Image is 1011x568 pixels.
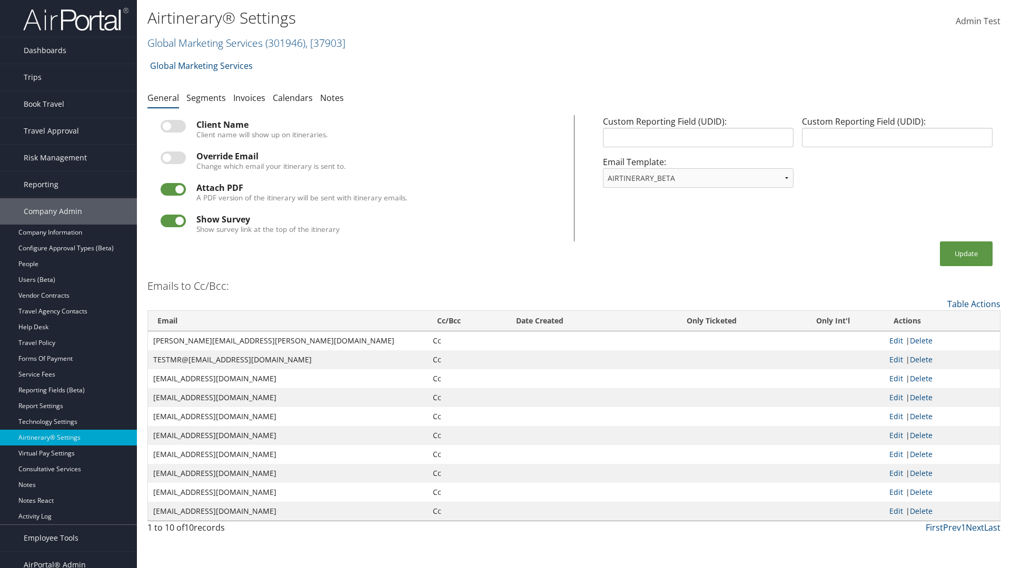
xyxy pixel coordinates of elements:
[798,115,997,156] div: Custom Reporting Field (UDID):
[884,445,1000,464] td: |
[147,521,354,539] div: 1 to 10 of records
[910,411,933,421] a: Delete
[196,161,346,171] label: Change which email your itinerary is sent to.
[148,464,428,483] td: [EMAIL_ADDRESS][DOMAIN_NAME]
[184,522,194,533] span: 10
[884,483,1000,502] td: |
[428,426,507,445] td: Cc
[150,55,253,76] a: Global Marketing Services
[599,156,798,196] div: Email Template:
[305,36,345,50] span: , [ 37903 ]
[147,36,345,50] a: Global Marketing Services
[148,350,428,369] td: TESTMR@[EMAIL_ADDRESS][DOMAIN_NAME]
[147,92,179,104] a: General
[984,522,1000,533] a: Last
[641,311,782,331] th: Only Ticketed: activate to sort column ascending
[910,487,933,497] a: Delete
[910,506,933,516] a: Delete
[23,7,128,32] img: airportal-logo.png
[889,411,903,421] a: Edit
[24,118,79,144] span: Travel Approval
[884,388,1000,407] td: |
[943,522,961,533] a: Prev
[910,373,933,383] a: Delete
[24,171,58,198] span: Reporting
[910,392,933,402] a: Delete
[233,92,265,104] a: Invoices
[196,183,561,192] div: Attach PDF
[186,92,226,104] a: Segments
[428,311,507,331] th: Cc/Bcc: activate to sort column ascending
[148,388,428,407] td: [EMAIL_ADDRESS][DOMAIN_NAME]
[884,407,1000,426] td: |
[910,430,933,440] a: Delete
[24,525,78,551] span: Employee Tools
[24,64,42,90] span: Trips
[196,129,328,140] label: Client name will show up on itineraries.
[910,449,933,459] a: Delete
[781,311,884,331] th: Only Int'l: activate to sort column ascending
[884,311,1000,331] th: Actions
[24,198,82,225] span: Company Admin
[147,279,229,293] h3: Emails to Cc/Bcc:
[428,331,507,350] td: Cc
[884,350,1000,369] td: |
[910,354,933,364] a: Delete
[910,468,933,478] a: Delete
[196,120,561,129] div: Client Name
[148,331,428,350] td: [PERSON_NAME][EMAIL_ADDRESS][PERSON_NAME][DOMAIN_NAME]
[428,483,507,502] td: Cc
[428,502,507,521] td: Cc
[273,92,313,104] a: Calendars
[889,430,903,440] a: Edit
[148,311,428,331] th: Email: activate to sort column ascending
[428,369,507,388] td: Cc
[148,426,428,445] td: [EMAIL_ADDRESS][DOMAIN_NAME]
[956,5,1000,38] a: Admin Test
[428,464,507,483] td: Cc
[196,192,408,203] label: A PDF version of the itinerary will be sent with itinerary emails.
[884,331,1000,350] td: |
[940,241,993,266] button: Update
[884,464,1000,483] td: |
[265,36,305,50] span: ( 301946 )
[507,311,641,331] th: Date Created: activate to sort column ascending
[147,7,716,29] h1: Airtinerary® Settings
[196,151,561,161] div: Override Email
[428,407,507,426] td: Cc
[24,37,66,64] span: Dashboards
[889,506,903,516] a: Edit
[196,215,561,224] div: Show Survey
[884,502,1000,521] td: |
[196,224,340,235] label: Show survey link at the top of the itinerary
[428,388,507,407] td: Cc
[148,407,428,426] td: [EMAIL_ADDRESS][DOMAIN_NAME]
[884,426,1000,445] td: |
[889,487,903,497] a: Edit
[889,392,903,402] a: Edit
[884,369,1000,388] td: |
[320,92,344,104] a: Notes
[24,145,87,171] span: Risk Management
[428,350,507,369] td: Cc
[889,468,903,478] a: Edit
[889,373,903,383] a: Edit
[966,522,984,533] a: Next
[956,15,1000,27] span: Admin Test
[910,336,933,346] a: Delete
[926,522,943,533] a: First
[599,115,798,156] div: Custom Reporting Field (UDID):
[889,449,903,459] a: Edit
[889,354,903,364] a: Edit
[889,336,903,346] a: Edit
[148,445,428,464] td: [EMAIL_ADDRESS][DOMAIN_NAME]
[961,522,966,533] a: 1
[148,502,428,521] td: [EMAIL_ADDRESS][DOMAIN_NAME]
[428,445,507,464] td: Cc
[148,483,428,502] td: [EMAIL_ADDRESS][DOMAIN_NAME]
[947,298,1000,310] a: Table Actions
[24,91,64,117] span: Book Travel
[148,369,428,388] td: [EMAIL_ADDRESS][DOMAIN_NAME]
